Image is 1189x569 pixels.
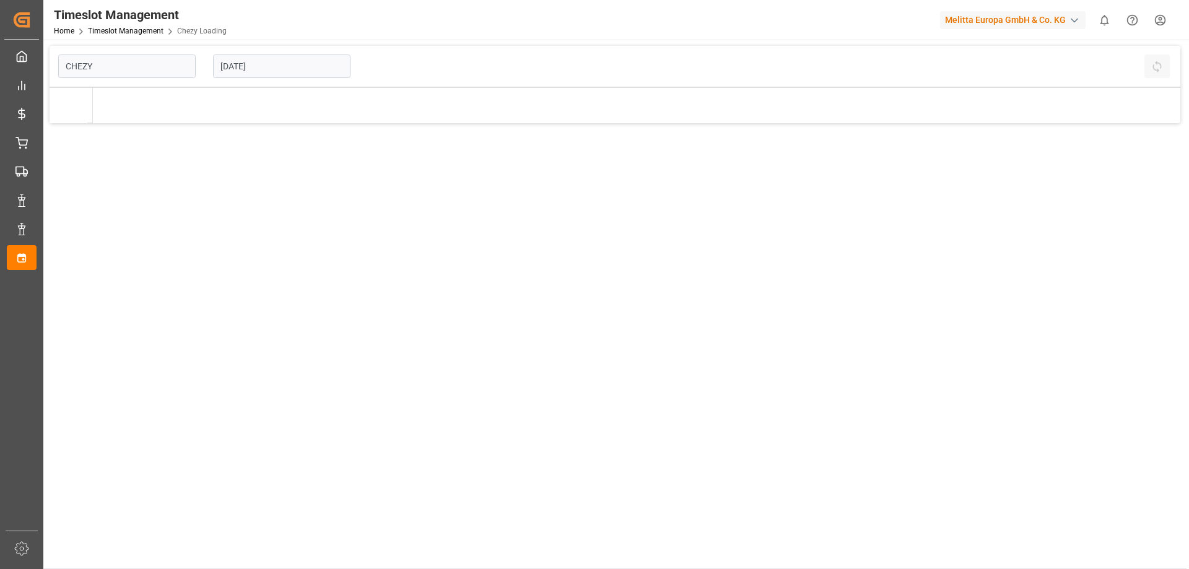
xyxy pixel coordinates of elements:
[1118,6,1146,34] button: Help Center
[58,54,196,78] input: Type to search/select
[88,27,163,35] a: Timeslot Management
[940,8,1091,32] button: Melitta Europa GmbH & Co. KG
[940,11,1086,29] div: Melitta Europa GmbH & Co. KG
[54,27,74,35] a: Home
[213,54,351,78] input: DD-MM-YYYY
[1091,6,1118,34] button: show 0 new notifications
[54,6,227,24] div: Timeslot Management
